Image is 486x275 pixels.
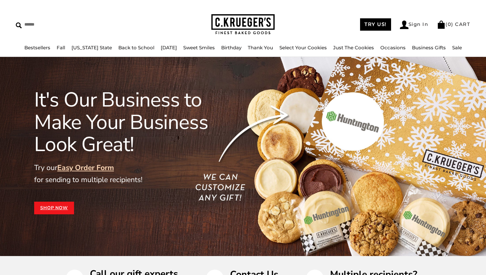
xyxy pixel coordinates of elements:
[221,45,241,51] a: Birthday
[400,21,428,29] a: Sign In
[57,163,114,173] a: Easy Order Form
[16,20,124,29] input: Search
[360,18,391,31] a: TRY US!
[72,45,112,51] a: [US_STATE] State
[118,45,154,51] a: Back to School
[34,162,235,186] p: Try our for sending to multiple recipients!
[248,45,273,51] a: Thank You
[16,22,22,28] img: Search
[211,14,275,35] img: C.KRUEGER'S
[34,202,74,214] a: Shop Now
[412,45,446,51] a: Business Gifts
[437,21,445,29] img: Bag
[400,21,408,29] img: Account
[161,45,177,51] a: [DATE]
[380,45,406,51] a: Occasions
[448,21,452,27] span: 0
[183,45,215,51] a: Sweet Smiles
[437,21,470,27] a: (0) CART
[279,45,327,51] a: Select Your Cookies
[34,89,235,156] h1: It's Our Business to Make Your Business Look Great!
[24,45,50,51] a: Bestsellers
[57,45,65,51] a: Fall
[452,45,462,51] a: Sale
[333,45,374,51] a: Just The Cookies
